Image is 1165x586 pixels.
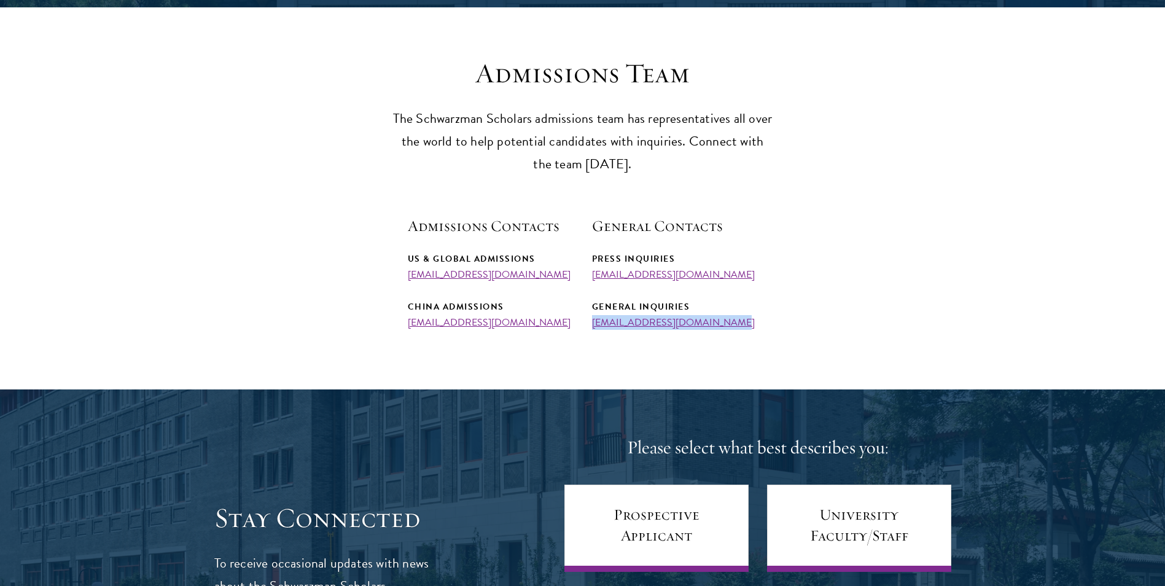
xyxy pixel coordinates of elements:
a: Prospective Applicant [564,485,749,572]
h4: Please select what best describes you: [564,436,951,460]
a: [EMAIL_ADDRESS][DOMAIN_NAME] [592,315,755,330]
a: [EMAIL_ADDRESS][DOMAIN_NAME] [408,267,571,282]
h3: Stay Connected [214,501,445,536]
div: Press Inquiries [592,251,758,267]
div: US & Global Admissions [408,251,574,267]
a: [EMAIL_ADDRESS][DOMAIN_NAME] [592,267,755,282]
h5: Admissions Contacts [408,216,574,236]
a: University Faculty/Staff [767,485,951,572]
a: [EMAIL_ADDRESS][DOMAIN_NAME] [408,315,571,330]
p: The Schwarzman Scholars admissions team has representatives all over the world to help potential ... [392,107,773,176]
h5: General Contacts [592,216,758,236]
div: China Admissions [408,299,574,314]
div: General Inquiries [592,299,758,314]
h3: Admissions Team [392,57,773,91]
